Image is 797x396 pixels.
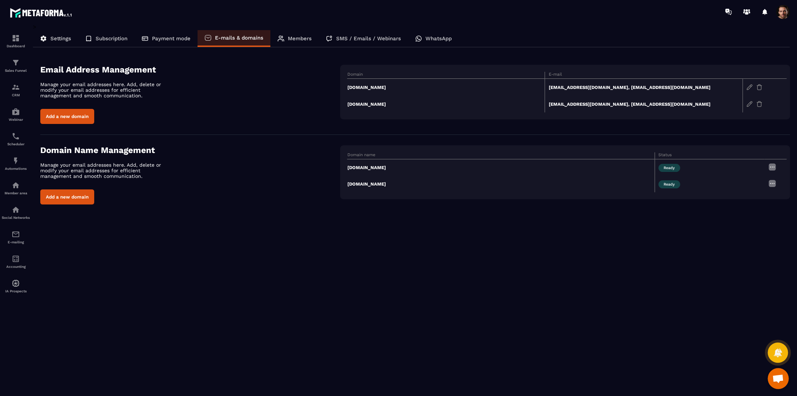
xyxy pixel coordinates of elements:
[2,102,30,127] a: automationsautomationsWebinar
[2,167,30,171] p: Automations
[756,101,762,107] img: trash-gr.2c9399ab.svg
[12,34,20,42] img: formation
[40,162,163,179] p: Manage your email addresses here. Add, delete or modify your email addresses for efficient manage...
[2,142,30,146] p: Scheduler
[336,35,401,42] p: SMS / Emails / Webinars
[2,69,30,72] p: Sales Funnel
[215,35,263,41] p: E-mails & domains
[12,58,20,67] img: formation
[12,83,20,91] img: formation
[12,279,20,287] img: automations
[152,35,190,42] p: Payment mode
[347,96,545,112] td: [DOMAIN_NAME]
[2,118,30,121] p: Webinar
[2,225,30,249] a: emailemailE-mailing
[40,145,340,155] h4: Domain Name Management
[2,53,30,78] a: formationformationSales Funnel
[658,164,680,172] span: Ready
[40,65,340,75] h4: Email Address Management
[2,289,30,293] p: IA Prospects
[40,109,94,124] button: Add a new domain
[288,35,312,42] p: Members
[2,240,30,244] p: E-mailing
[756,84,762,90] img: trash-gr.2c9399ab.svg
[50,35,71,42] p: Settings
[425,35,452,42] p: WhatsApp
[2,151,30,176] a: automationsautomationsAutomations
[96,35,127,42] p: Subscription
[40,82,163,98] p: Manage your email addresses here. Add, delete or modify your email addresses for efficient manage...
[12,206,20,214] img: social-network
[347,159,654,176] td: [DOMAIN_NAME]
[347,176,654,192] td: [DOMAIN_NAME]
[746,84,753,90] img: edit-gr.78e3acdd.svg
[655,152,765,159] th: Status
[2,44,30,48] p: Dashboard
[12,107,20,116] img: automations
[2,29,30,53] a: formationformationDashboard
[12,230,20,238] img: email
[12,157,20,165] img: automations
[746,101,753,107] img: edit-gr.78e3acdd.svg
[768,368,789,389] a: Mở cuộc trò chuyện
[768,179,776,188] img: more
[545,72,743,79] th: E-mail
[2,216,30,220] p: Social Networks
[2,249,30,274] a: accountantaccountantAccounting
[545,96,743,112] td: [EMAIL_ADDRESS][DOMAIN_NAME], [EMAIL_ADDRESS][DOMAIN_NAME]
[2,78,30,102] a: formationformationCRM
[545,79,743,96] td: [EMAIL_ADDRESS][DOMAIN_NAME], [EMAIL_ADDRESS][DOMAIN_NAME]
[40,189,94,204] button: Add a new domain
[2,93,30,97] p: CRM
[658,180,680,188] span: Ready
[2,200,30,225] a: social-networksocial-networkSocial Networks
[347,72,545,79] th: Domain
[12,132,20,140] img: scheduler
[347,152,654,159] th: Domain name
[12,255,20,263] img: accountant
[2,191,30,195] p: Member area
[768,163,776,171] img: more
[10,6,73,19] img: logo
[2,176,30,200] a: automationsautomationsMember area
[347,79,545,96] td: [DOMAIN_NAME]
[2,265,30,269] p: Accounting
[12,181,20,189] img: automations
[2,127,30,151] a: schedulerschedulerScheduler
[33,23,790,215] div: >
